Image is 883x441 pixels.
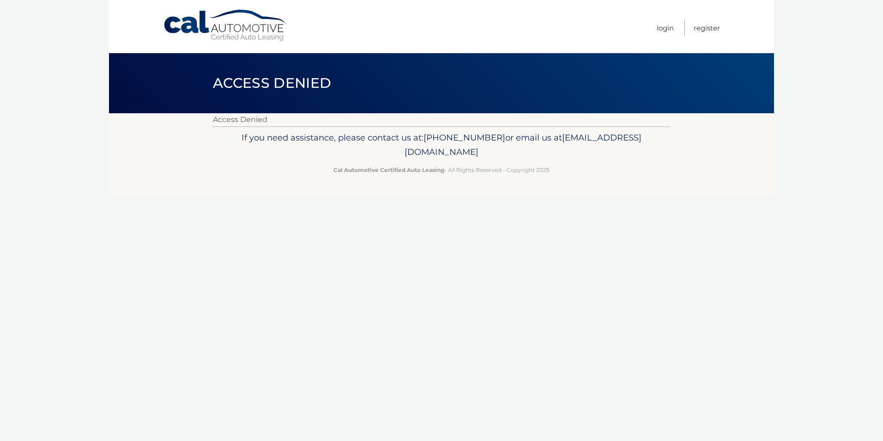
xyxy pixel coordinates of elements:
[333,166,444,173] strong: Cal Automotive Certified Auto Leasing
[213,113,670,126] p: Access Denied
[213,74,331,92] span: Access Denied
[219,130,664,160] p: If you need assistance, please contact us at: or email us at
[219,165,664,175] p: - All Rights Reserved - Copyright 2025
[163,9,288,42] a: Cal Automotive
[423,132,505,143] span: [PHONE_NUMBER]
[694,20,720,36] a: Register
[657,20,674,36] a: Login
